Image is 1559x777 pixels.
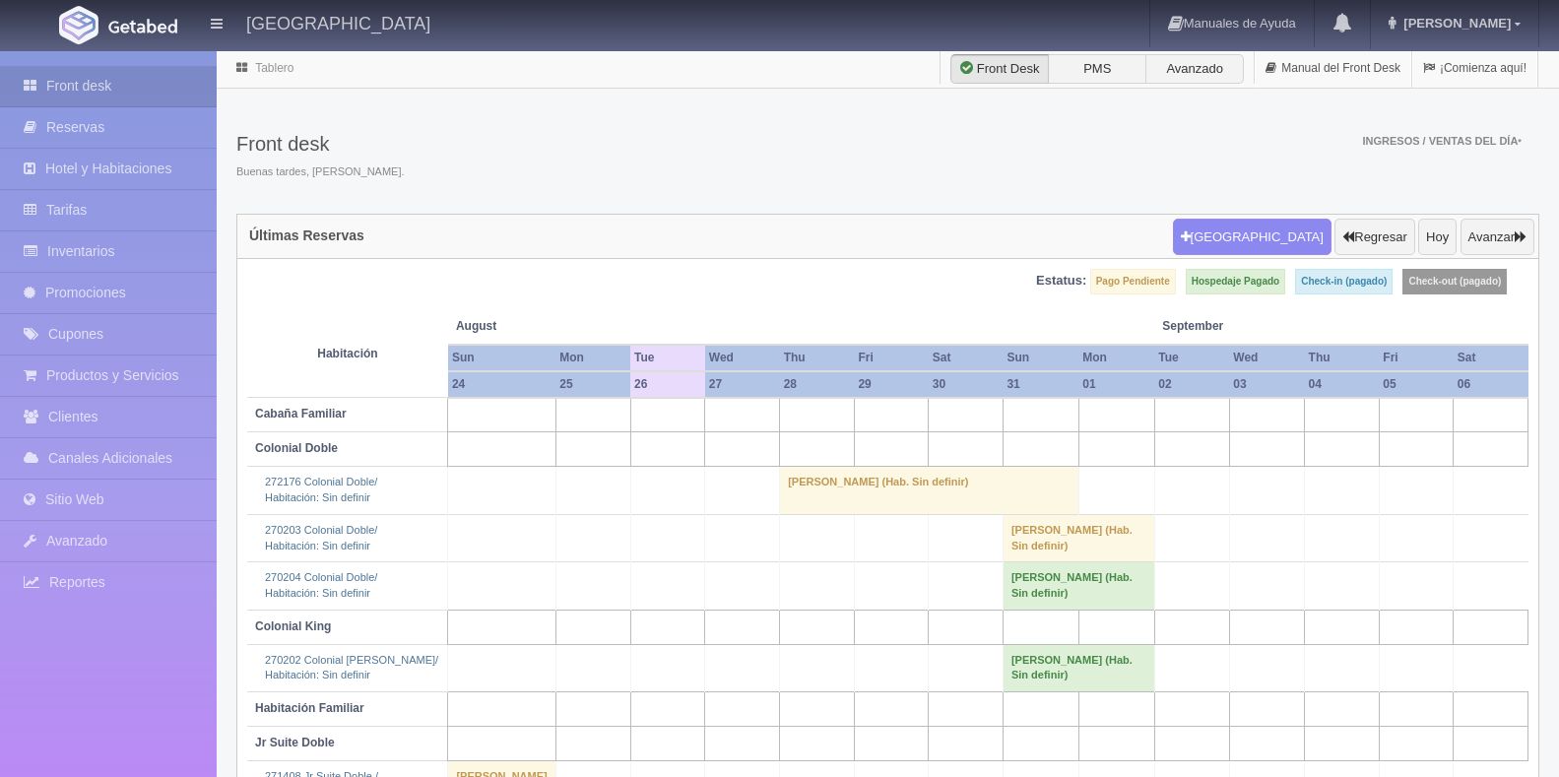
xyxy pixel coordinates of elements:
a: Tablero [255,61,293,75]
button: [GEOGRAPHIC_DATA] [1173,219,1332,256]
span: Buenas tardes, [PERSON_NAME]. [236,164,405,180]
th: 25 [555,371,630,398]
th: 03 [1229,371,1304,398]
img: Getabed [108,19,177,33]
strong: Habitación [317,347,377,360]
label: Avanzado [1145,54,1244,84]
label: Pago Pendiente [1090,269,1176,294]
h4: [GEOGRAPHIC_DATA] [246,10,430,34]
th: Sat [1454,345,1528,371]
th: Mon [555,345,630,371]
label: Check-in (pagado) [1295,269,1393,294]
b: Jr Suite Doble [255,736,335,749]
th: 26 [630,371,705,398]
button: Avanzar [1461,219,1534,256]
td: [PERSON_NAME] (Hab. Sin definir) [1003,514,1154,561]
th: Thu [780,345,855,371]
b: Cabaña Familiar [255,407,347,421]
th: 24 [448,371,555,398]
a: 270202 Colonial [PERSON_NAME]/Habitación: Sin definir [265,654,438,681]
th: 28 [780,371,855,398]
th: Thu [1305,345,1380,371]
h4: Últimas Reservas [249,228,364,243]
th: Sun [1003,345,1078,371]
th: Fri [1379,345,1453,371]
td: [PERSON_NAME] (Hab. Sin definir) [1003,644,1154,691]
th: Wed [1229,345,1304,371]
a: ¡Comienza aquí! [1412,49,1537,88]
th: 30 [929,371,1004,398]
b: Habitación Familiar [255,701,364,715]
th: Fri [854,345,928,371]
label: Check-out (pagado) [1402,269,1507,294]
a: Manual del Front Desk [1255,49,1411,88]
th: Tue [630,345,705,371]
button: Hoy [1418,219,1457,256]
label: PMS [1048,54,1146,84]
th: Sat [929,345,1004,371]
th: Wed [705,345,780,371]
th: 06 [1454,371,1528,398]
h3: Front desk [236,133,405,155]
a: 270203 Colonial Doble/Habitación: Sin definir [265,524,377,551]
a: 272176 Colonial Doble/Habitación: Sin definir [265,476,377,503]
th: 27 [705,371,780,398]
label: Hospedaje Pagado [1186,269,1285,294]
span: August [456,318,622,335]
label: Estatus: [1036,272,1086,291]
span: [PERSON_NAME] [1398,16,1511,31]
td: [PERSON_NAME] (Hab. Sin definir) [1003,562,1154,610]
td: [PERSON_NAME] (Hab. Sin definir) [780,467,1079,514]
th: 31 [1003,371,1078,398]
th: Tue [1154,345,1229,371]
th: 05 [1379,371,1453,398]
th: 29 [854,371,928,398]
button: Regresar [1334,219,1414,256]
th: 04 [1305,371,1380,398]
th: 01 [1078,371,1154,398]
a: 270204 Colonial Doble/Habitación: Sin definir [265,571,377,599]
b: Colonial King [255,619,331,633]
span: Ingresos / Ventas del día [1362,135,1522,147]
b: Colonial Doble [255,441,338,455]
label: Front Desk [950,54,1049,84]
span: September [1162,318,1296,335]
th: Sun [448,345,555,371]
th: 02 [1154,371,1229,398]
img: Getabed [59,6,98,44]
th: Mon [1078,345,1154,371]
